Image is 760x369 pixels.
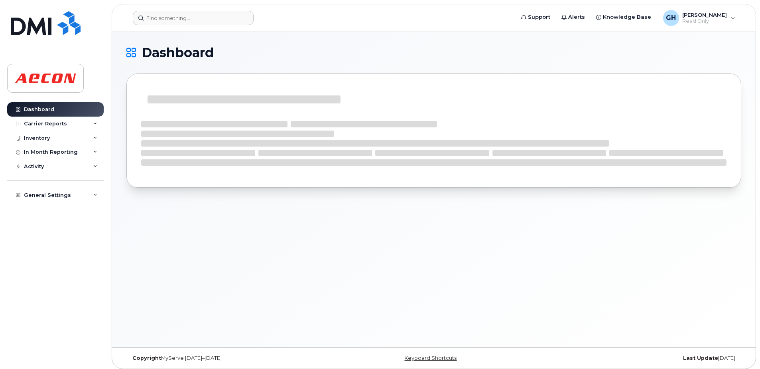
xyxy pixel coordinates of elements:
div: MyServe [DATE]–[DATE] [126,355,331,361]
a: Keyboard Shortcuts [404,355,457,361]
strong: Copyright [132,355,161,361]
strong: Last Update [683,355,718,361]
div: [DATE] [536,355,741,361]
span: Dashboard [142,47,214,59]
